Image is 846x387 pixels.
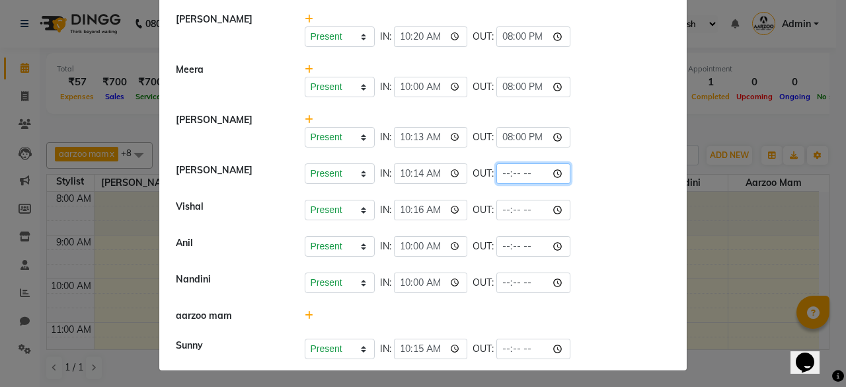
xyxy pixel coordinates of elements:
[473,342,494,356] span: OUT:
[473,167,494,181] span: OUT:
[380,342,391,356] span: IN:
[380,203,391,217] span: IN:
[166,163,295,184] div: [PERSON_NAME]
[790,334,833,374] iframe: chat widget
[473,239,494,253] span: OUT:
[380,239,391,253] span: IN:
[473,203,494,217] span: OUT:
[380,276,391,290] span: IN:
[380,30,391,44] span: IN:
[473,80,494,94] span: OUT:
[166,63,295,97] div: Meera
[473,130,494,144] span: OUT:
[166,339,295,359] div: Sunny
[166,273,295,293] div: Nandini
[166,309,295,323] div: aarzoo mam
[380,80,391,94] span: IN:
[380,130,391,144] span: IN:
[473,30,494,44] span: OUT:
[166,13,295,47] div: [PERSON_NAME]
[380,167,391,181] span: IN:
[166,113,295,148] div: [PERSON_NAME]
[166,236,295,257] div: Anil
[473,276,494,290] span: OUT:
[166,200,295,220] div: Vishal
